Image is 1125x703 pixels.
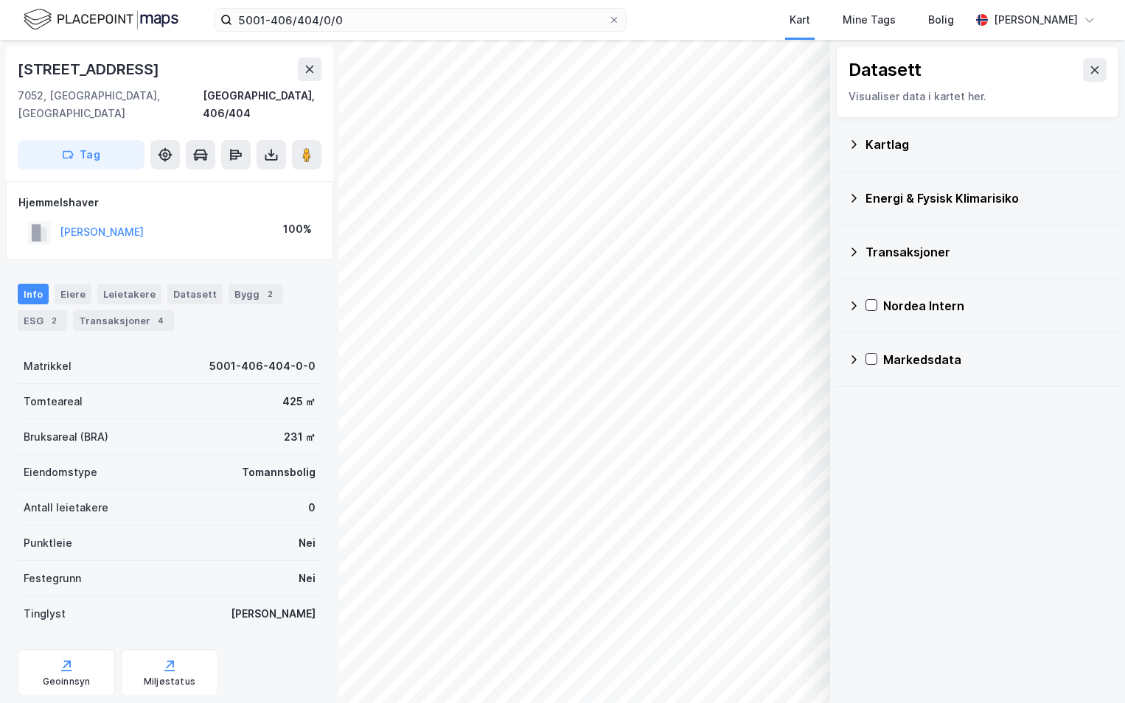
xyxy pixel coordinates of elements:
[299,570,316,587] div: Nei
[865,243,1107,261] div: Transaksjoner
[153,313,168,328] div: 4
[24,570,81,587] div: Festegrunn
[231,605,316,623] div: [PERSON_NAME]
[18,194,321,211] div: Hjemmelshaver
[883,297,1107,315] div: Nordea Intern
[24,357,72,375] div: Matrikkel
[18,87,203,122] div: 7052, [GEOGRAPHIC_DATA], [GEOGRAPHIC_DATA]
[865,189,1107,207] div: Energi & Fysisk Klimarisiko
[284,428,316,446] div: 231 ㎡
[928,11,954,29] div: Bolig
[144,676,195,688] div: Miljøstatus
[18,140,144,169] button: Tag
[262,287,277,301] div: 2
[73,310,174,331] div: Transaksjoner
[167,284,223,304] div: Datasett
[209,357,316,375] div: 5001-406-404-0-0
[790,11,810,29] div: Kart
[97,284,161,304] div: Leietakere
[242,464,316,481] div: Tomannsbolig
[55,284,91,304] div: Eiere
[24,534,72,552] div: Punktleie
[994,11,1078,29] div: [PERSON_NAME]
[24,464,97,481] div: Eiendomstype
[849,58,922,82] div: Datasett
[24,605,66,623] div: Tinglyst
[46,313,61,328] div: 2
[24,393,83,410] div: Tomteareal
[283,220,312,238] div: 100%
[229,284,283,304] div: Bygg
[232,9,608,31] input: Søk på adresse, matrikkel, gårdeiere, leietakere eller personer
[282,393,316,410] div: 425 ㎡
[843,11,896,29] div: Mine Tags
[865,136,1107,153] div: Kartlag
[1051,632,1125,703] iframe: Chat Widget
[18,310,67,331] div: ESG
[24,7,178,32] img: logo.f888ab2527a4732fd821a326f86c7f29.svg
[24,499,108,517] div: Antall leietakere
[24,428,108,446] div: Bruksareal (BRA)
[203,87,321,122] div: [GEOGRAPHIC_DATA], 406/404
[299,534,316,552] div: Nei
[18,284,49,304] div: Info
[883,351,1107,368] div: Markedsdata
[43,676,91,688] div: Geoinnsyn
[308,499,316,517] div: 0
[18,57,162,81] div: [STREET_ADDRESS]
[849,88,1107,105] div: Visualiser data i kartet her.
